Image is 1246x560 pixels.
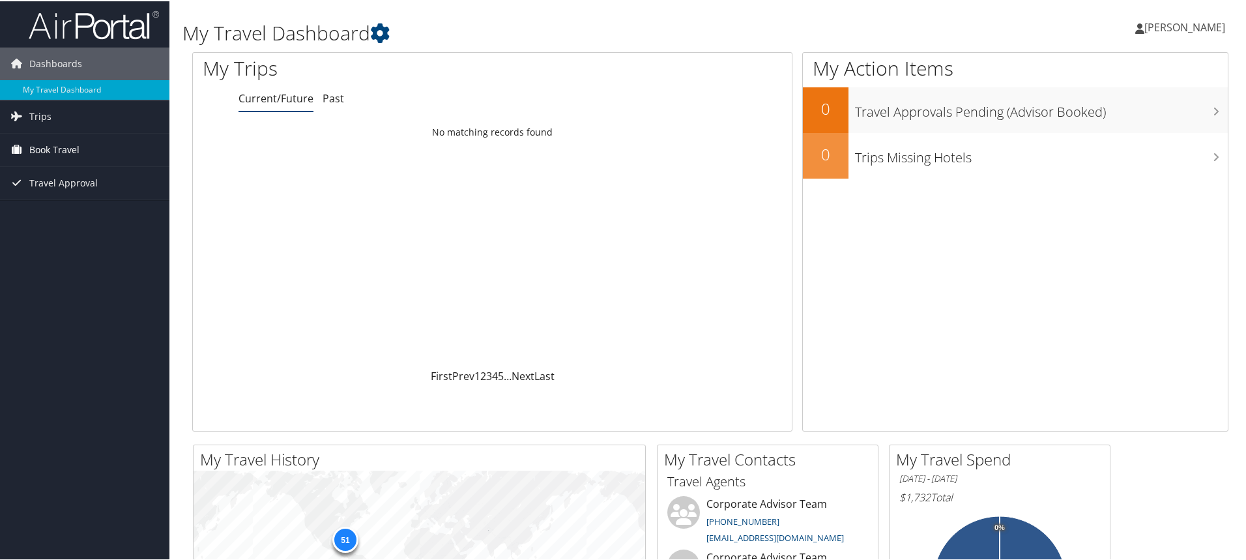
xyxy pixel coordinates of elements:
[504,368,512,382] span: …
[899,489,931,503] span: $1,732
[200,447,645,469] h2: My Travel History
[29,166,98,198] span: Travel Approval
[899,489,1100,503] h6: Total
[29,46,82,79] span: Dashboards
[706,531,844,542] a: [EMAIL_ADDRESS][DOMAIN_NAME]
[664,447,878,469] h2: My Travel Contacts
[323,90,344,104] a: Past
[193,119,792,143] td: No matching records found
[706,514,779,526] a: [PHONE_NUMBER]
[803,142,848,164] h2: 0
[474,368,480,382] a: 1
[492,368,498,382] a: 4
[855,95,1228,120] h3: Travel Approvals Pending (Advisor Booked)
[486,368,492,382] a: 3
[899,471,1100,484] h6: [DATE] - [DATE]
[855,141,1228,166] h3: Trips Missing Hotels
[512,368,534,382] a: Next
[431,368,452,382] a: First
[803,86,1228,132] a: 0Travel Approvals Pending (Advisor Booked)
[498,368,504,382] a: 5
[29,132,80,165] span: Book Travel
[896,447,1110,469] h2: My Travel Spend
[1135,7,1238,46] a: [PERSON_NAME]
[1144,19,1225,33] span: [PERSON_NAME]
[239,90,313,104] a: Current/Future
[480,368,486,382] a: 2
[994,523,1005,531] tspan: 0%
[667,471,868,490] h3: Travel Agents
[452,368,474,382] a: Prev
[182,18,886,46] h1: My Travel Dashboard
[29,8,159,39] img: airportal-logo.png
[803,96,848,119] h2: 0
[29,99,51,132] span: Trips
[661,495,875,548] li: Corporate Advisor Team
[803,132,1228,177] a: 0Trips Missing Hotels
[803,53,1228,81] h1: My Action Items
[203,53,532,81] h1: My Trips
[534,368,555,382] a: Last
[332,525,358,551] div: 51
